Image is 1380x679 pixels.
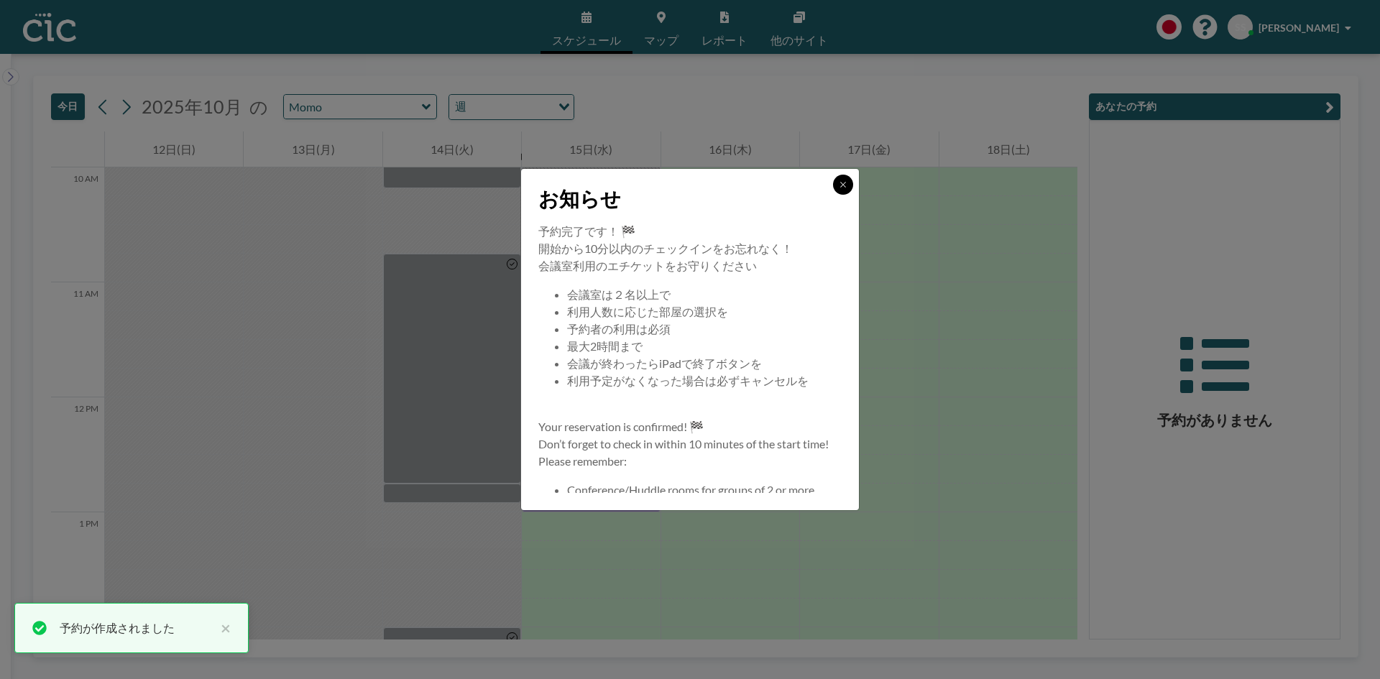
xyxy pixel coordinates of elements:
[567,356,762,370] span: 会議が終わったらiPadで終了ボタンを
[567,305,728,318] span: 利用人数に応じた部屋の選択を
[538,186,621,211] span: お知らせ
[538,259,757,272] span: 会議室利用のエチケットをお守りください
[538,437,829,451] span: Don’t forget to check in within 10 minutes of the start time!
[538,241,793,255] span: 開始から10分以内のチェックインをお忘れなく！
[538,454,627,468] span: Please remember:
[567,339,643,353] span: 最大2時間まで
[213,619,231,637] button: close
[567,374,809,387] span: 利用予定がなくなった場合は必ずキャンセルを
[538,420,704,433] span: Your reservation is confirmed! 🏁
[567,483,814,496] span: Conference/Huddle rooms for groups of 2 or more
[538,224,635,238] span: 予約完了です！ 🏁
[567,322,671,336] span: 予約者の利用は必須
[567,287,671,301] span: 会議室は２名以上で
[60,619,213,637] div: 予約が作成されました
